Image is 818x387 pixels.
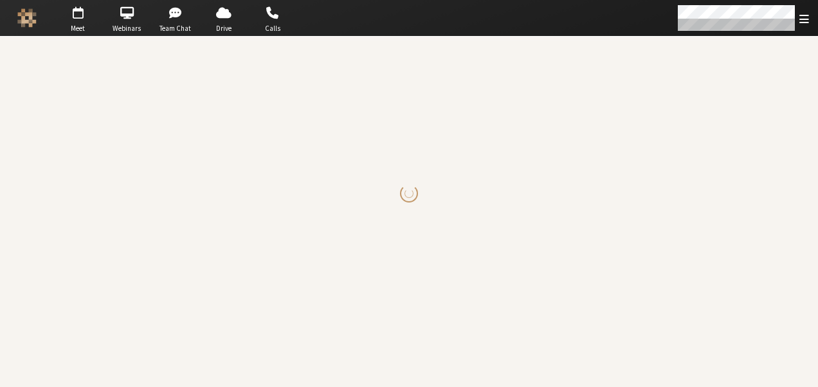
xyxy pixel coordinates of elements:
[17,8,37,28] img: Iotum
[250,23,295,34] span: Calls
[201,23,246,34] span: Drive
[153,23,198,34] span: Team Chat
[104,23,149,34] span: Webinars
[55,23,100,34] span: Meet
